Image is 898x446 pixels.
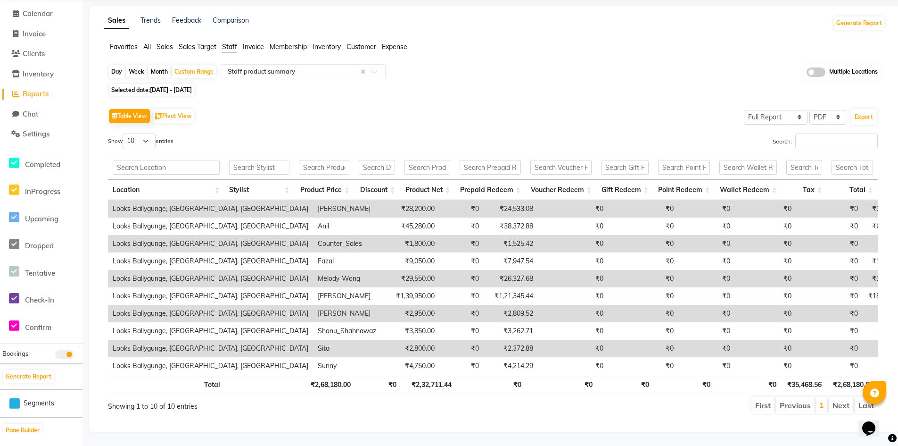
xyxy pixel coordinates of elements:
[24,398,54,408] span: Segments
[108,180,224,200] th: Location: activate to sort column ascending
[126,65,147,78] div: Week
[654,375,716,393] th: ₹0
[295,375,355,393] th: ₹2,68,180.00
[108,200,313,218] td: Looks Ballygunge, [GEOGRAPHIC_DATA], [GEOGRAPHIC_DATA]
[104,12,129,29] a: Sales
[460,160,521,175] input: Search Prepaid Redeem
[678,287,735,305] td: ₹0
[109,65,124,78] div: Day
[25,187,60,196] span: InProgress
[108,357,313,375] td: Looks Ballygunge, [GEOGRAPHIC_DATA], [GEOGRAPHIC_DATA]
[113,160,220,175] input: Search Location
[2,29,80,40] a: Invoice
[23,89,49,98] span: Reports
[150,86,192,93] span: [DATE] - [DATE]
[439,357,484,375] td: ₹0
[153,109,194,123] button: Pivot View
[439,305,484,322] td: ₹0
[224,180,294,200] th: Stylist: activate to sort column ascending
[735,322,796,340] td: ₹0
[2,8,80,19] a: Calendar
[172,16,201,25] a: Feedback
[735,252,796,270] td: ₹0
[796,357,863,375] td: ₹0
[313,340,381,357] td: Sita
[601,160,649,175] input: Search Gift Redeem
[313,270,381,287] td: Melody_Wong
[484,218,538,235] td: ₹38,372.88
[3,370,54,383] button: Generate Report
[596,180,653,200] th: Gift Redeem: activate to sort column ascending
[313,305,381,322] td: [PERSON_NAME]
[359,160,395,175] input: Search Discount
[25,323,51,332] span: Confirm
[715,180,782,200] th: Wallet Redeem: activate to sort column ascending
[796,252,863,270] td: ₹0
[858,408,889,437] iframe: chat widget
[608,218,678,235] td: ₹0
[538,270,608,287] td: ₹0
[222,42,237,51] span: Staff
[25,269,55,278] span: Tentative
[23,49,45,58] span: Clients
[148,65,170,78] div: Month
[381,252,439,270] td: ₹9,050.00
[538,305,608,322] td: ₹0
[25,214,58,223] span: Upcoming
[179,42,216,51] span: Sales Target
[381,235,439,252] td: ₹1,800.00
[796,200,863,218] td: ₹0
[213,16,249,25] a: Comparison
[381,322,439,340] td: ₹3,850.00
[400,180,455,200] th: Product Net: activate to sort column ascending
[735,270,796,287] td: ₹0
[108,305,313,322] td: Looks Ballygunge, [GEOGRAPHIC_DATA], [GEOGRAPHIC_DATA]
[25,241,54,250] span: Dropped
[608,322,678,340] td: ₹0
[735,218,796,235] td: ₹0
[735,305,796,322] td: ₹0
[795,134,878,148] input: Search:
[23,129,49,138] span: Settings
[3,424,42,437] button: Page Builder
[439,322,484,340] td: ₹0
[538,357,608,375] td: ₹0
[608,252,678,270] td: ₹0
[484,340,538,357] td: ₹2,372.88
[608,340,678,357] td: ₹0
[819,400,824,410] a: 1
[361,67,369,77] span: Clear all
[484,200,538,218] td: ₹24,533.08
[829,67,878,77] span: Multiple Locations
[796,322,863,340] td: ₹0
[439,270,484,287] td: ₹0
[313,218,381,235] td: Anil
[608,200,678,218] td: ₹0
[382,42,407,51] span: Expense
[796,270,863,287] td: ₹0
[110,42,138,51] span: Favorites
[484,235,538,252] td: ₹1,525.42
[439,200,484,218] td: ₹0
[484,357,538,375] td: ₹4,214.29
[796,305,863,322] td: ₹0
[608,305,678,322] td: ₹0
[108,270,313,287] td: Looks Ballygunge, [GEOGRAPHIC_DATA], [GEOGRAPHIC_DATA]
[735,235,796,252] td: ₹0
[796,218,863,235] td: ₹0
[538,235,608,252] td: ₹0
[313,322,381,340] td: Shanu_Shahnawaz
[381,200,439,218] td: ₹28,200.00
[796,340,863,357] td: ₹0
[832,160,873,175] input: Search Total
[538,287,608,305] td: ₹0
[526,180,596,200] th: Voucher Redeem: activate to sort column ascending
[526,375,597,393] th: ₹0
[786,160,822,175] input: Search Tax
[782,180,827,200] th: Tax: activate to sort column ascending
[484,252,538,270] td: ₹7,947.54
[608,287,678,305] td: ₹0
[2,109,80,120] a: Chat
[653,180,715,200] th: Point Redeem: activate to sort column ascending
[313,287,381,305] td: [PERSON_NAME]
